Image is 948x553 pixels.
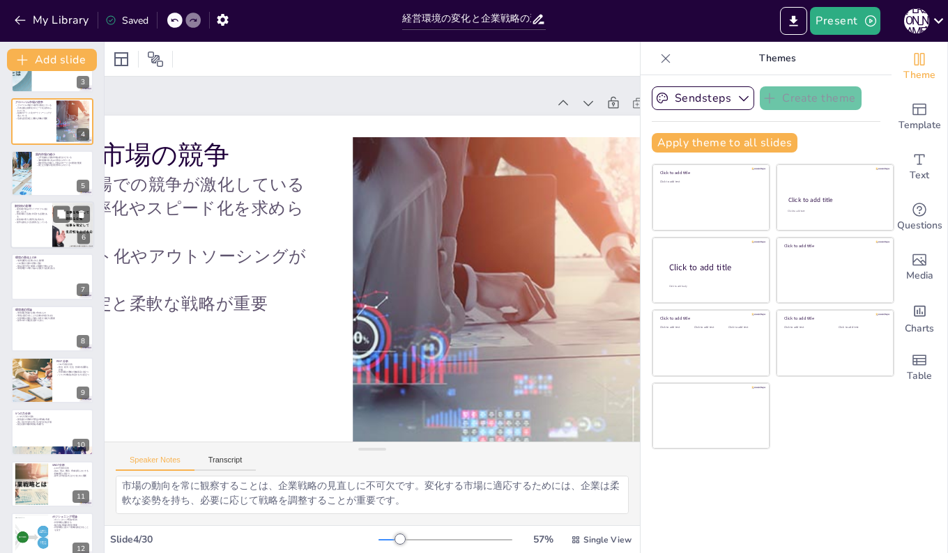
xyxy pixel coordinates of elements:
[526,533,560,546] div: 57 %
[892,192,947,242] div: Get real-time input from your audience
[15,204,48,208] p: 新技術の影響
[52,522,89,524] p: 外部環境を重視する
[52,519,89,522] p: ポジショニング理論の目的
[56,364,89,366] p: PEST分析の目的
[660,326,691,329] div: Click to add text
[147,51,164,68] span: Position
[15,263,89,265] p: CSR活動が企業の評価に直結
[660,170,760,176] div: Click to add title
[77,231,90,244] div: 6
[784,326,828,329] div: Click to add text
[728,326,760,329] div: Click to add text
[788,210,880,213] div: Click to add text
[760,86,862,110] button: Create theme
[784,316,884,321] div: Click to add title
[15,260,89,263] p: 地球温暖化が企業に与える影響
[810,7,880,35] button: Present
[904,8,929,33] div: [PERSON_NAME]
[52,463,89,467] p: SWOT分析
[77,76,89,88] div: 3
[15,317,89,320] p: 外部環境の変化に迅速に対応する能力が重要
[784,243,884,249] div: Click to add title
[15,112,52,117] p: 組織のフラット化やアウトソーシングが進んでいる
[52,472,89,475] p: 戦略策定に役立つ
[77,283,89,296] div: 7
[7,49,97,71] button: Add slide
[15,308,89,312] p: 環境適応理論
[660,316,760,321] div: Click to add title
[36,162,89,164] p: 熟年世代を対象とした製品やサービスの開発が重要
[15,420,89,423] p: 買い手の交渉力や売り手の交渉力を評価
[53,205,70,222] button: Duplicate Slide
[677,42,878,75] p: Themes
[15,256,89,260] p: 環境の悪化とCSR
[15,418,89,421] p: 新規参入の脅威や代替品の脅威を考慮
[15,267,89,270] p: 環境問題への取り組みを強化する必要がある
[15,100,52,104] p: グローバル市場の競争
[839,326,882,329] div: Click to add text
[77,387,89,399] div: 9
[36,156,89,159] p: 少子高齢化が国内市場を縮小させている
[15,218,48,221] p: 新技術の導入が競争力を高める
[194,455,257,471] button: Transcript
[52,527,89,531] p: 外部環境に基づいて戦略を策定することを促す
[11,150,93,196] div: https://cdn.sendsteps.com/images/logo/sendsteps_logo_white.pnghttps://cdn.sendsteps.com/images/lo...
[72,439,89,451] div: 10
[15,311,89,314] p: 環境適応理論が企業に求めるもの
[36,164,89,166] p: 新たな労働力の活用が求められている
[56,373,89,376] p: リスクや機会を特定するのに役立つ
[780,7,807,35] button: Export to PowerPoint
[52,467,89,469] p: SWOT分析の目的
[669,284,757,288] div: Click to add body
[56,366,89,371] p: 政治、経済、社会、技術の各要因を評価
[52,469,89,472] p: 強み、弱み、機会、脅威を明らかにする
[660,180,760,184] div: Click to add text
[910,168,929,183] span: Text
[73,205,90,222] button: Delete Slide
[11,409,93,455] div: 10
[402,9,532,29] input: Insert title
[116,455,194,471] button: Speaker Notes
[15,208,48,212] p: 新技術が製品のライフサイクルを短縮している
[907,368,932,384] span: Table
[56,359,89,364] p: PEST分析
[652,86,754,110] button: Sendsteps
[52,474,89,477] p: 競争上の地位を向上させるために重要
[15,213,48,218] p: 技術革新に迅速に対応する必要がある
[897,218,942,233] span: Questions
[903,68,935,83] span: Theme
[110,48,132,70] div: Layout
[110,533,379,546] div: Slide 4 / 30
[15,117,52,120] p: 迅速な意思決定と柔軟な戦略が重要
[892,142,947,192] div: Add text boxes
[11,254,93,299] div: https://cdn.sendsteps.com/images/logo/sendsteps_logo_white.pnghttps://cdn.sendsteps.com/images/lo...
[52,524,89,527] p: 魅力的な事業の選択が重要
[52,515,89,519] p: ポジショニング理論
[694,326,726,329] div: Click to add text
[15,221,48,224] p: 競争を激化させる要因となっている
[892,242,947,293] div: Add images, graphics, shapes or video
[77,335,89,348] div: 8
[904,7,929,35] button: [PERSON_NAME]
[15,412,89,416] p: 5つの力分析
[72,490,89,503] div: 11
[116,476,629,514] textarea: グローバル市場での競争が激化していることは、企業が直面する重要な課題です。企業は、この競争に勝つために、戦略を見直し、競争力を高める必要があります。 日本企業は、効率化やスピード化を求められてい...
[892,343,947,393] div: Add a table
[892,92,947,142] div: Add ready made slides
[10,9,95,31] button: My Library
[11,357,93,403] div: 9
[11,306,93,352] div: https://cdn.sendsteps.com/images/logo/sendsteps_logo_white.pnghttps://cdn.sendsteps.com/images/lo...
[583,534,632,545] span: Single View
[652,133,797,153] button: Apply theme to all slides
[892,293,947,343] div: Add charts and graphs
[36,159,89,162] p: 海外需要の取り込みが求められている
[15,265,89,267] p: 製品の安全性と健康への配慮が求められる
[905,321,934,336] span: Charts
[15,415,89,418] p: 5つの力分析の目的
[56,371,89,374] p: 外部環境の理解が戦略策定に役立つ
[105,14,148,27] div: Saved
[15,107,52,112] p: 日本企業は効率化やスピード化を求められている
[669,261,758,273] div: Click to add title
[892,42,947,92] div: Change the overall theme
[77,180,89,192] div: 5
